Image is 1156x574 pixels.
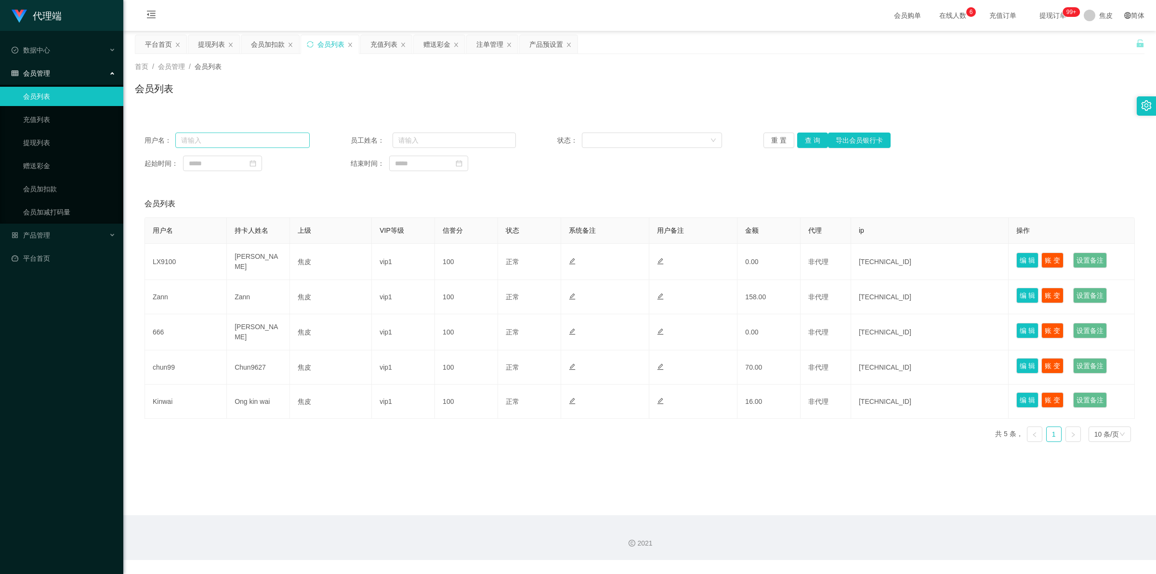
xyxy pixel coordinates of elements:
button: 导出会员银行卡 [828,133,891,148]
i: 图标: down [710,137,716,144]
i: 图标: close [288,42,293,48]
span: 员工姓名： [351,135,393,146]
a: 代理端 [12,12,62,19]
div: 2021 [131,538,1148,548]
span: 正常 [506,328,519,336]
span: 状态： [557,135,582,146]
span: / [152,63,154,70]
span: 非代理 [808,363,828,371]
button: 账 变 [1041,253,1064,268]
i: 图标: global [1124,12,1131,19]
span: 结束时间： [351,159,389,169]
i: 图标: right [1070,432,1076,438]
i: 图标: close [347,42,353,48]
span: 非代理 [808,293,828,301]
a: 会员加减打码量 [23,202,116,222]
td: Zann [145,280,227,314]
div: 产品预设置 [529,35,563,53]
button: 编 辑 [1016,253,1038,268]
div: 会员列表 [317,35,344,53]
span: 非代理 [808,328,828,336]
span: 信誉分 [443,227,463,234]
td: 焦皮 [290,244,372,280]
td: 0.00 [737,244,801,280]
li: 共 5 条， [995,427,1023,442]
i: 图标: check-circle-o [12,47,18,53]
a: 1 [1047,427,1061,441]
button: 设置备注 [1073,253,1107,268]
span: 正常 [506,398,519,405]
button: 设置备注 [1073,358,1107,374]
i: 图标: setting [1141,100,1152,111]
button: 账 变 [1041,358,1064,374]
td: vip1 [372,280,435,314]
a: 赠送彩金 [23,156,116,175]
i: 图标: close [228,42,234,48]
span: 产品管理 [12,231,50,239]
li: 上一页 [1027,427,1042,442]
button: 编 辑 [1016,358,1038,374]
i: 图标: down [1119,431,1125,438]
i: 图标: edit [569,363,576,370]
button: 编 辑 [1016,392,1038,408]
i: 图标: calendar [456,160,462,167]
i: 图标: appstore-o [12,232,18,239]
i: 图标: edit [657,398,664,404]
i: 图标: edit [569,398,576,404]
i: 图标: close [566,42,572,48]
span: 正常 [506,363,519,371]
span: 正常 [506,258,519,266]
td: 焦皮 [290,314,372,350]
td: 158.00 [737,280,801,314]
button: 设置备注 [1073,392,1107,408]
span: 持卡人姓名 [235,227,268,234]
span: 用户名 [153,227,173,234]
span: 在线人数 [934,12,971,19]
div: 提现列表 [198,35,225,53]
i: 图标: edit [569,258,576,265]
td: [PERSON_NAME] [227,314,290,350]
i: 图标: edit [569,293,576,300]
sup: 1182 [1063,7,1080,17]
a: 会员加扣款 [23,179,116,199]
button: 编 辑 [1016,323,1038,338]
li: 1 [1046,427,1062,442]
i: 图标: edit [657,328,664,335]
i: 图标: calendar [250,160,256,167]
span: 上级 [298,227,311,234]
img: logo.9652507e.png [12,10,27,23]
span: 正常 [506,293,519,301]
td: 16.00 [737,385,801,419]
td: 焦皮 [290,280,372,314]
i: 图标: table [12,70,18,77]
h1: 会员列表 [135,81,173,96]
span: 数据中心 [12,46,50,54]
span: 非代理 [808,398,828,405]
i: 图标: menu-fold [135,0,168,31]
td: 焦皮 [290,385,372,419]
i: 图标: close [453,42,459,48]
button: 账 变 [1041,323,1064,338]
td: [TECHNICAL_ID] [851,350,1009,385]
i: 图标: edit [569,328,576,335]
span: / [189,63,191,70]
button: 设置备注 [1073,288,1107,303]
div: 会员加扣款 [251,35,285,53]
div: 注单管理 [476,35,503,53]
span: 操作 [1016,227,1030,234]
td: 666 [145,314,227,350]
td: 100 [435,244,498,280]
td: chun99 [145,350,227,385]
td: [PERSON_NAME] [227,244,290,280]
input: 请输入 [175,133,310,148]
span: 用户名： [144,135,175,146]
span: 用户备注 [657,227,684,234]
div: 10 条/页 [1094,427,1119,441]
td: 100 [435,385,498,419]
td: 100 [435,314,498,350]
a: 提现列表 [23,133,116,152]
td: 100 [435,280,498,314]
i: 图标: edit [657,363,664,370]
td: 100 [435,350,498,385]
span: 金额 [745,227,759,234]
